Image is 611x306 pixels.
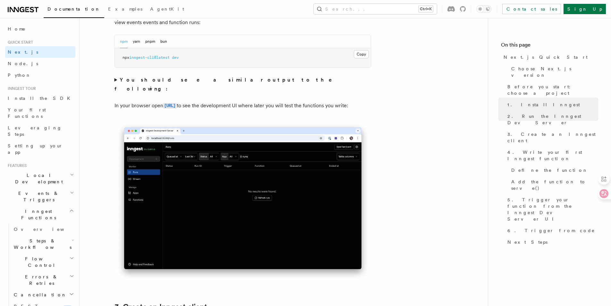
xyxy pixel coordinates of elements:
span: Inngest Functions [5,208,69,221]
button: npm [120,35,128,48]
a: Next Steps [505,236,598,248]
span: Events & Triggers [5,190,70,203]
span: 5. Trigger your function from the Inngest Dev Server UI [507,197,598,222]
span: Next.js Quick Start [504,54,588,60]
button: Events & Triggers [5,188,75,205]
span: inngest-cli@latest [129,55,170,60]
span: Inngest tour [5,86,36,91]
a: Node.js [5,58,75,69]
a: 1. Install Inngest [505,99,598,110]
a: Add the function to serve() [509,176,598,194]
button: Toggle dark mode [476,5,492,13]
a: 4. Write your first Inngest function [505,146,598,164]
a: Next.js [5,46,75,58]
span: Flow Control [11,256,70,268]
button: Flow Control [11,253,75,271]
span: 2. Run the Inngest Dev Server [507,113,598,126]
img: Inngest Dev Server's 'Runs' tab with no data [115,121,371,282]
span: Overview [14,227,80,232]
span: Before you start: choose a project [507,83,598,96]
code: [URL] [163,103,177,109]
span: Steps & Workflows [11,238,72,250]
kbd: Ctrl+K [419,6,433,12]
span: Quick start [5,40,33,45]
h4: On this page [501,41,598,51]
span: Choose Next.js version [511,66,598,78]
span: Local Development [5,172,70,185]
button: bun [160,35,167,48]
p: In your browser open to see the development UI where later you will test the functions you write: [115,101,371,110]
span: Next.js [8,49,38,55]
span: Add the function to serve() [511,179,598,191]
a: 5. Trigger your function from the Inngest Dev Server UI [505,194,598,225]
button: Inngest Functions [5,205,75,223]
button: pnpm [145,35,155,48]
span: 1. Install Inngest [507,101,580,108]
a: Leveraging Steps [5,122,75,140]
a: Contact sales [502,4,561,14]
span: Define the function [511,167,588,173]
span: Leveraging Steps [8,125,62,137]
summary: You should see a similar output to the following: [115,75,371,93]
span: 6. Trigger from code [507,227,595,234]
span: npx [123,55,129,60]
span: 4. Write your first Inngest function [507,149,598,162]
a: Your first Functions [5,104,75,122]
span: Home [8,26,26,32]
a: 2. Run the Inngest Dev Server [505,110,598,128]
a: Choose Next.js version [509,63,598,81]
a: 6. Trigger from code [505,225,598,236]
span: Node.js [8,61,38,66]
span: Errors & Retries [11,274,70,286]
a: Before you start: choose a project [505,81,598,99]
span: Install the SDK [8,96,74,101]
span: Examples [108,6,142,12]
span: 3. Create an Inngest client [507,131,598,144]
button: Errors & Retries [11,271,75,289]
a: Examples [104,2,146,17]
a: Python [5,69,75,81]
span: AgentKit [150,6,184,12]
span: dev [172,55,179,60]
a: Next.js Quick Start [501,51,598,63]
span: Python [8,73,31,78]
button: Cancellation [11,289,75,301]
span: Next Steps [507,239,547,245]
button: Steps & Workflows [11,235,75,253]
button: Search...Ctrl+K [314,4,437,14]
span: Documentation [47,6,100,12]
a: Home [5,23,75,35]
button: Copy [354,50,369,58]
button: yarn [133,35,140,48]
a: Setting up your app [5,140,75,158]
span: Features [5,163,27,168]
span: Your first Functions [8,107,46,119]
a: Install the SDK [5,92,75,104]
a: Documentation [44,2,104,18]
a: Define the function [509,164,598,176]
a: Sign Up [564,4,606,14]
span: Setting up your app [8,143,63,155]
a: 3. Create an Inngest client [505,128,598,146]
strong: You should see a similar output to the following: [115,77,341,92]
button: Local Development [5,170,75,188]
a: [URL] [163,102,177,109]
span: Cancellation [11,292,67,298]
a: AgentKit [146,2,188,17]
a: Overview [11,223,75,235]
